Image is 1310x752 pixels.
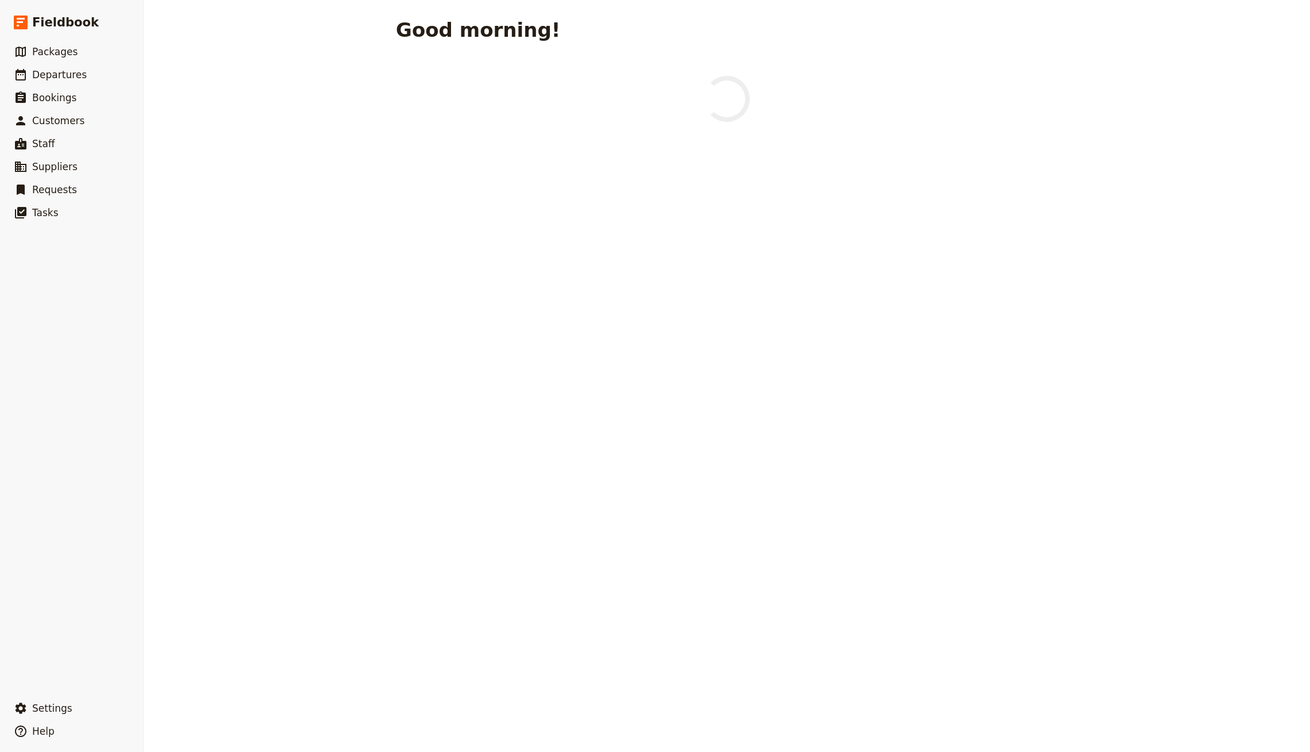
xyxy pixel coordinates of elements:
span: Requests [32,184,77,195]
span: Departures [32,69,87,80]
span: Suppliers [32,161,78,172]
span: Customers [32,115,84,126]
span: Fieldbook [32,14,99,31]
span: Bookings [32,92,76,103]
h1: Good morning! [396,18,560,41]
span: Help [32,726,55,737]
span: Settings [32,703,72,714]
span: Tasks [32,207,59,218]
span: Packages [32,46,78,57]
span: Staff [32,138,55,149]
